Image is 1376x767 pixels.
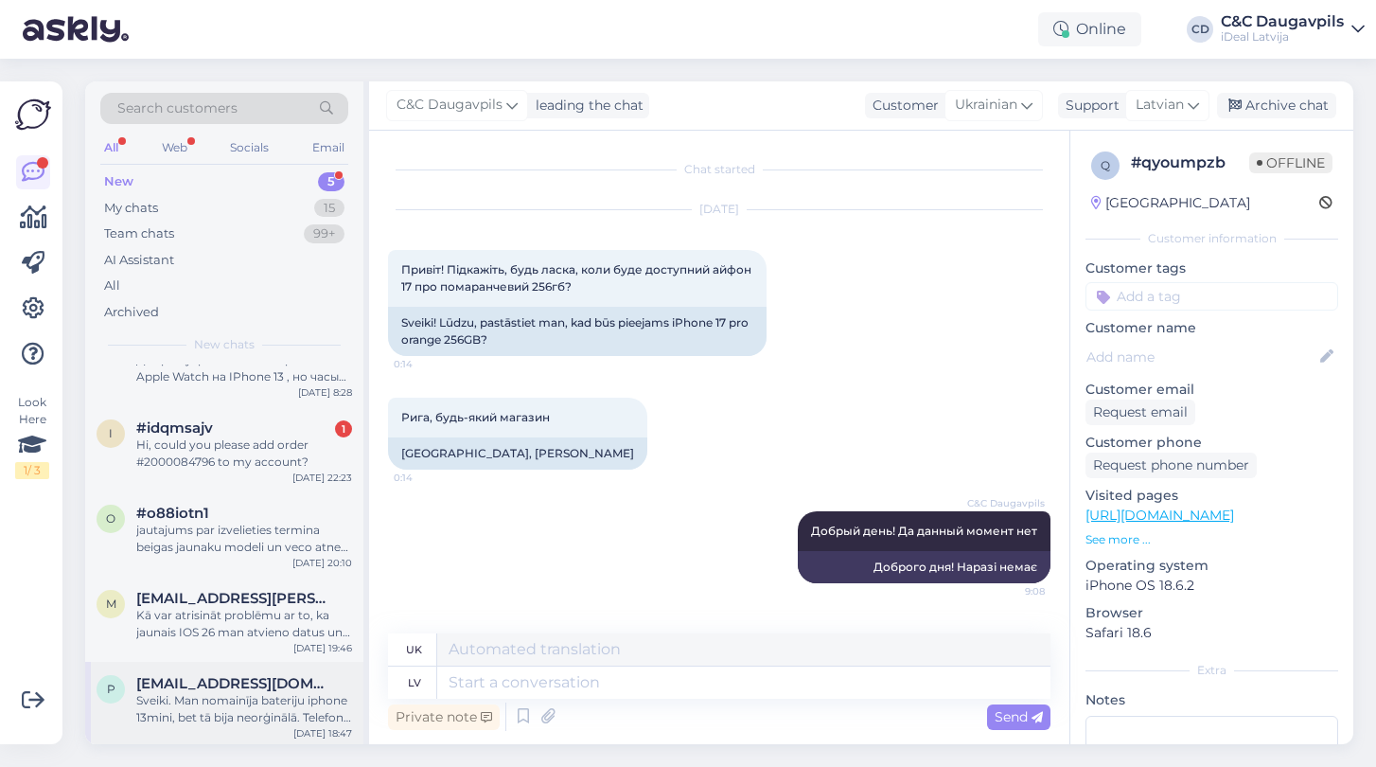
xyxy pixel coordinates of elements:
div: 1 / 3 [15,462,49,479]
p: Safari 18.6 [1085,623,1338,643]
div: [DATE] 22:23 [292,471,352,485]
div: Socials [226,135,273,160]
span: C&C Daugavpils [967,496,1045,510]
div: Email [309,135,348,160]
span: Рига, будь-який магазин [401,410,550,424]
div: All [104,276,120,295]
div: jautajums par izvelieties termina beigas jaunaku modeli un veco atnes atpakal, ka tas darbojas? p... [136,522,352,556]
div: Доброе утро! Хотим настроить Apple Watch на IPhone 13 , но часы зависли , на экране отображается ... [136,351,352,385]
div: Доброго дня! Наразі немає [798,551,1050,583]
div: 15 [314,199,344,218]
div: 1 [335,420,352,437]
div: Archive chat [1217,93,1336,118]
span: Send [995,708,1043,725]
span: New chats [194,336,255,353]
span: m [106,597,116,611]
span: p [107,682,115,696]
p: Customer email [1085,380,1338,400]
div: [DATE] [388,201,1050,218]
div: Sveiki. Man nomainīja bateriju iphone 13mini, bet tā bija neorģinālā. Telefons tāpat ātri izlādēj... [136,692,352,726]
input: Add name [1086,347,1316,367]
span: Latvian [1136,95,1184,116]
div: Request phone number [1085,453,1257,478]
span: 9:08 [974,584,1045,598]
div: My chats [104,199,158,218]
div: Extra [1085,662,1338,679]
span: C&C Daugavpils [397,95,503,116]
input: Add a tag [1085,282,1338,311]
span: Offline [1249,152,1332,173]
div: C&C Daugavpils [1221,14,1344,29]
p: iPhone OS 18.6.2 [1085,576,1338,596]
p: Notes [1085,690,1338,710]
span: Ukrainian [955,95,1017,116]
span: Привіт! Підкажіть, будь ласка, коли буде доступний айфон 17 про помаранчевий 256гб? [401,262,754,294]
div: New [104,172,133,191]
p: Customer name [1085,318,1338,338]
span: pitkevics96@inbox.lv [136,675,333,692]
div: Kā var atrisināt problēmu ar to, ka jaunais IOS 26 man atvieno datus un tīklu no telefona biežāk ... [136,607,352,641]
span: Добрый день! Да данный момент нет [811,524,1037,538]
a: C&C DaugavpilsiDeal Latvija [1221,14,1365,45]
span: o [106,511,115,526]
div: iDeal Latvija [1221,29,1344,45]
div: [DATE] 18:47 [293,726,352,740]
span: q [1101,158,1110,172]
div: CD [1187,16,1213,43]
div: All [100,135,122,160]
div: Team chats [104,224,174,243]
div: Look Here [15,394,49,479]
div: Customer information [1085,230,1338,247]
div: [DATE] 8:28 [298,385,352,400]
span: madara.zavadska@gmail.com [136,590,333,607]
div: leading the chat [528,96,644,116]
p: Customer phone [1085,433,1338,453]
p: Operating system [1085,556,1338,576]
div: Private note [388,705,500,730]
p: Visited pages [1085,486,1338,506]
div: lv [408,667,421,699]
p: See more ... [1085,531,1338,548]
span: #idqmsajv [136,419,213,437]
span: i [109,426,113,440]
div: Support [1058,96,1120,116]
div: Sveiki! Lūdzu, pastāstiet man, kad būs pieejams iPhone 17 pro orange 256GB? [388,307,767,356]
div: Hi, could you please add order #2000084796 to my account? [136,437,352,471]
div: [GEOGRAPHIC_DATA] [1091,193,1250,213]
span: #o88iotn1 [136,505,209,522]
div: Chat started [388,161,1050,178]
div: Web [158,135,191,160]
div: uk [406,633,422,666]
p: Browser [1085,603,1338,623]
span: 0:14 [394,471,465,485]
img: Askly Logo [15,97,51,133]
div: 99+ [304,224,344,243]
div: Customer [865,96,939,116]
div: [GEOGRAPHIC_DATA], [PERSON_NAME] [388,437,647,470]
a: [URL][DOMAIN_NAME] [1085,507,1234,524]
div: 5 [318,172,344,191]
div: Online [1038,12,1141,46]
div: Request email [1085,400,1195,425]
div: [DATE] 20:10 [292,556,352,570]
div: Archived [104,303,159,322]
div: AI Assistant [104,251,174,270]
span: 0:14 [394,357,465,371]
div: [DATE] 19:46 [293,641,352,655]
span: Search customers [117,98,238,118]
p: Customer tags [1085,259,1338,278]
div: # qyoumpzb [1131,152,1249,174]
